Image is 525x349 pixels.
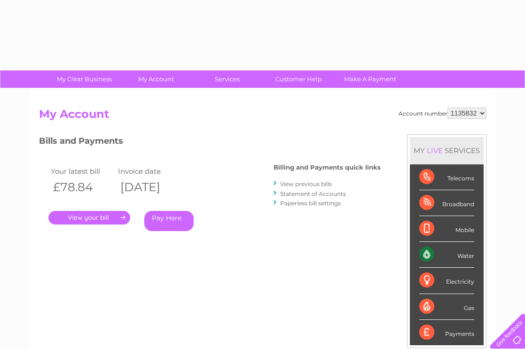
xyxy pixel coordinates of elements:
th: £78.84 [48,178,116,197]
div: Mobile [419,216,474,242]
a: Make A Payment [331,70,409,88]
h2: My Account [39,108,486,125]
div: Account number [399,108,486,119]
a: Paperless bill settings [280,200,341,207]
div: Telecoms [419,164,474,190]
div: LIVE [425,146,445,155]
h3: Bills and Payments [39,134,381,151]
a: Statement of Accounts [280,190,346,197]
th: [DATE] [116,178,183,197]
a: My Clear Business [46,70,123,88]
div: Payments [419,320,474,345]
div: Water [419,242,474,268]
a: My Account [117,70,195,88]
a: Pay Here [144,211,194,231]
td: Invoice date [116,165,183,178]
td: Your latest bill [48,165,116,178]
a: Customer Help [260,70,337,88]
a: View previous bills [280,180,332,187]
a: Services [188,70,266,88]
div: Electricity [419,268,474,294]
div: Gas [419,294,474,320]
h4: Billing and Payments quick links [274,164,381,171]
div: Broadband [419,190,474,216]
div: MY SERVICES [410,137,484,164]
a: . [48,211,130,225]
